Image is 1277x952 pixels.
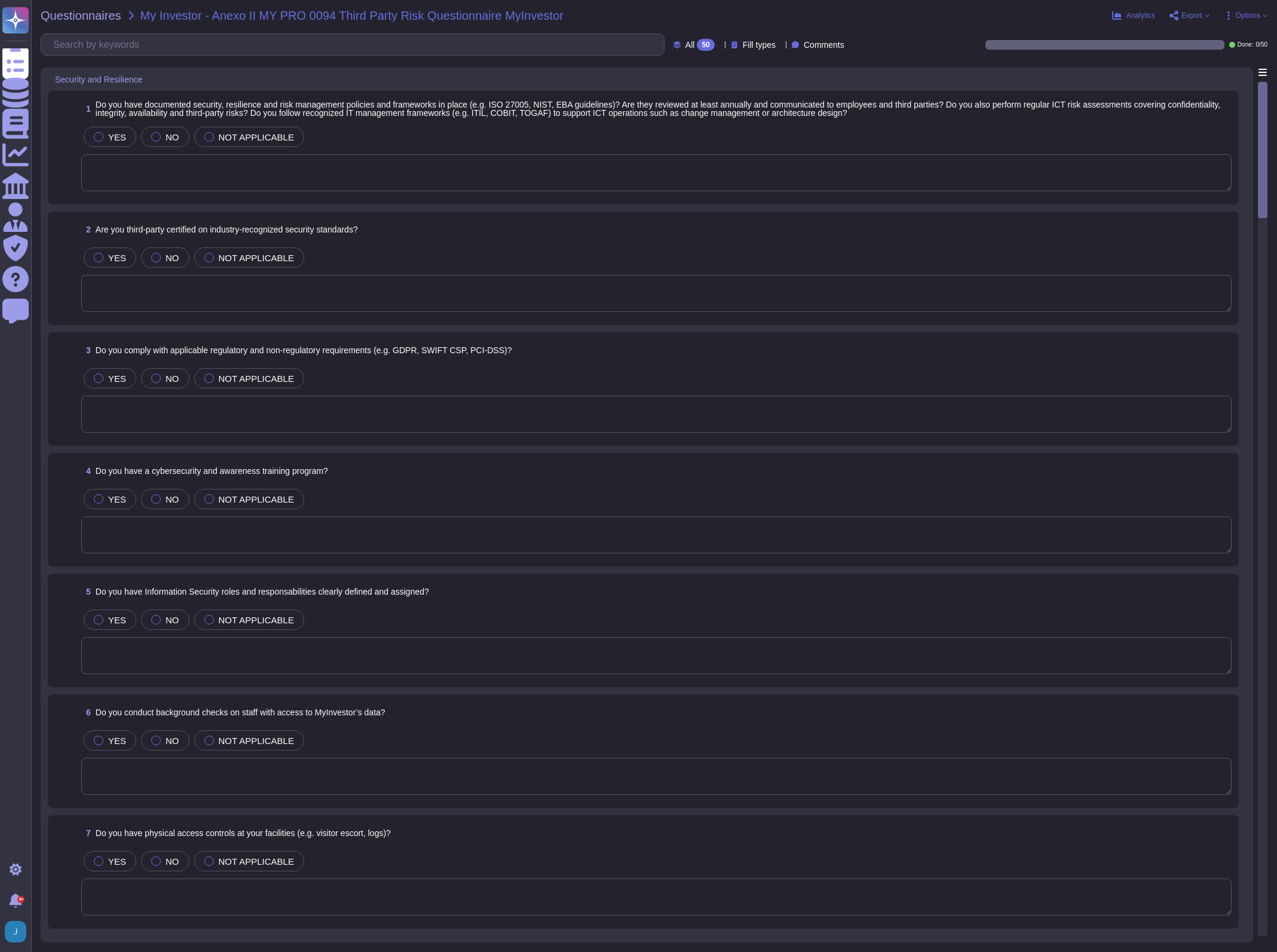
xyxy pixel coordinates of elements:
[41,10,121,22] span: Questionnaires
[108,494,126,504] span: YES
[219,494,294,504] span: NOT APPLICABLE
[81,829,91,837] span: 7
[219,736,294,746] span: NOT APPLICABLE
[1112,11,1155,20] button: Analytics
[55,75,142,84] span: Security and Resilience
[5,921,26,942] img: user
[96,587,429,596] span: Do you have Information Security roles and responsabilities clearly defined and assigned?
[96,100,1220,118] span: Do you have documented security, resilience and risk management policies and frameworks in place ...
[81,346,91,354] span: 3
[219,132,294,142] span: NOT APPLICABLE
[108,132,126,142] span: YES
[1126,12,1155,19] span: Analytics
[743,41,776,49] span: Fill types
[166,132,179,142] span: NO
[166,615,179,625] span: NO
[1256,42,1267,48] span: 0 / 50
[697,39,714,51] div: 50
[81,105,91,113] span: 1
[81,225,91,234] span: 2
[140,10,564,22] span: My Investor - Anexo II MY PRO 0094 Third Party Risk Questionnaire MyInvestor
[1236,12,1260,19] span: Options
[17,896,25,903] div: 9+
[108,615,126,625] span: YES
[219,856,294,867] span: NOT APPLICABLE
[96,345,512,355] span: Do you comply with applicable regulatory and non-regulatory requirements (e.g. GDPR, SWIFT CSP, P...
[108,736,126,746] span: YES
[96,466,328,476] span: Do you have a cybersecurity and awareness training program?
[219,374,294,384] span: NOT APPLICABLE
[685,41,695,49] span: All
[81,467,91,475] span: 4
[96,708,385,717] span: Do you conduct background checks on staff with access to MyInvestor’s data?
[108,374,126,384] span: YES
[804,41,844,49] span: Comments
[166,856,179,867] span: NO
[96,225,358,234] span: Are you third-party certified on industry-recognized security standards?
[166,374,179,384] span: NO
[166,494,179,504] span: NO
[219,615,294,625] span: NOT APPLICABLE
[2,919,35,945] button: user
[96,828,391,838] span: Do you have physical access controls at your facilities (e.g. visitor escort, logs)?
[166,736,179,746] span: NO
[108,253,126,263] span: YES
[108,856,126,867] span: YES
[219,253,294,263] span: NOT APPLICABLE
[1238,42,1254,48] span: Done:
[166,253,179,263] span: NO
[1181,12,1202,19] span: Export
[81,587,91,596] span: 5
[81,708,91,717] span: 6
[47,34,664,55] input: Search by keywords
